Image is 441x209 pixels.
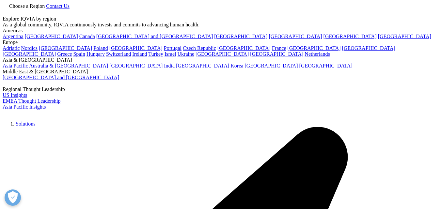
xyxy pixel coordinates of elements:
a: [GEOGRAPHIC_DATA] [299,63,353,68]
a: [GEOGRAPHIC_DATA] [176,63,229,68]
a: [GEOGRAPHIC_DATA] [3,51,56,57]
a: Australia & [GEOGRAPHIC_DATA] [29,63,108,68]
div: Europe [3,39,438,45]
div: Americas [3,28,438,34]
a: Ukraine [178,51,195,57]
div: Explore IQVIA by region [3,16,438,22]
a: Netherlands [305,51,330,57]
a: [GEOGRAPHIC_DATA] [39,45,92,51]
a: Contact Us [46,3,70,9]
a: [GEOGRAPHIC_DATA] [214,34,267,39]
a: US Insights [3,92,27,98]
div: Middle East & [GEOGRAPHIC_DATA] [3,69,438,75]
a: Asia Pacific [3,63,28,68]
a: [GEOGRAPHIC_DATA] and [GEOGRAPHIC_DATA] [96,34,213,39]
a: Switzerland [106,51,131,57]
a: India [164,63,175,68]
a: [GEOGRAPHIC_DATA] [342,45,395,51]
a: Nordics [21,45,38,51]
a: [GEOGRAPHIC_DATA] [378,34,431,39]
div: As a global community, IQVIA continuously invests and commits to advancing human health. [3,22,438,28]
a: France [272,45,286,51]
a: Czech Republic [183,45,216,51]
span: Choose a Region [9,3,45,9]
a: Hungary [87,51,105,57]
div: Asia & [GEOGRAPHIC_DATA] [3,57,438,63]
a: Solutions [16,121,35,127]
div: Regional Thought Leadership [3,86,438,92]
a: [GEOGRAPHIC_DATA] [288,45,341,51]
a: [GEOGRAPHIC_DATA] [196,51,249,57]
a: Israel [165,51,176,57]
a: [GEOGRAPHIC_DATA] [244,63,298,68]
a: [GEOGRAPHIC_DATA] [25,34,78,39]
a: Adriatic [3,45,20,51]
a: EMEA Thought Leadership [3,98,60,104]
a: Greece [57,51,72,57]
a: Spain [73,51,85,57]
a: Canada [79,34,95,39]
a: Asia Pacific Insights [3,104,46,110]
a: Argentina [3,34,24,39]
a: Poland [93,45,108,51]
a: [GEOGRAPHIC_DATA] and [GEOGRAPHIC_DATA] [3,75,119,80]
a: Ireland [132,51,147,57]
a: [GEOGRAPHIC_DATA] [109,63,163,68]
a: Korea [230,63,243,68]
a: [GEOGRAPHIC_DATA] [250,51,303,57]
button: Open Preferences [5,189,21,206]
a: [GEOGRAPHIC_DATA] [217,45,271,51]
a: Turkey [148,51,163,57]
a: [GEOGRAPHIC_DATA] [323,34,377,39]
a: Portugal [164,45,181,51]
a: [GEOGRAPHIC_DATA] [109,45,163,51]
a: [GEOGRAPHIC_DATA] [269,34,322,39]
